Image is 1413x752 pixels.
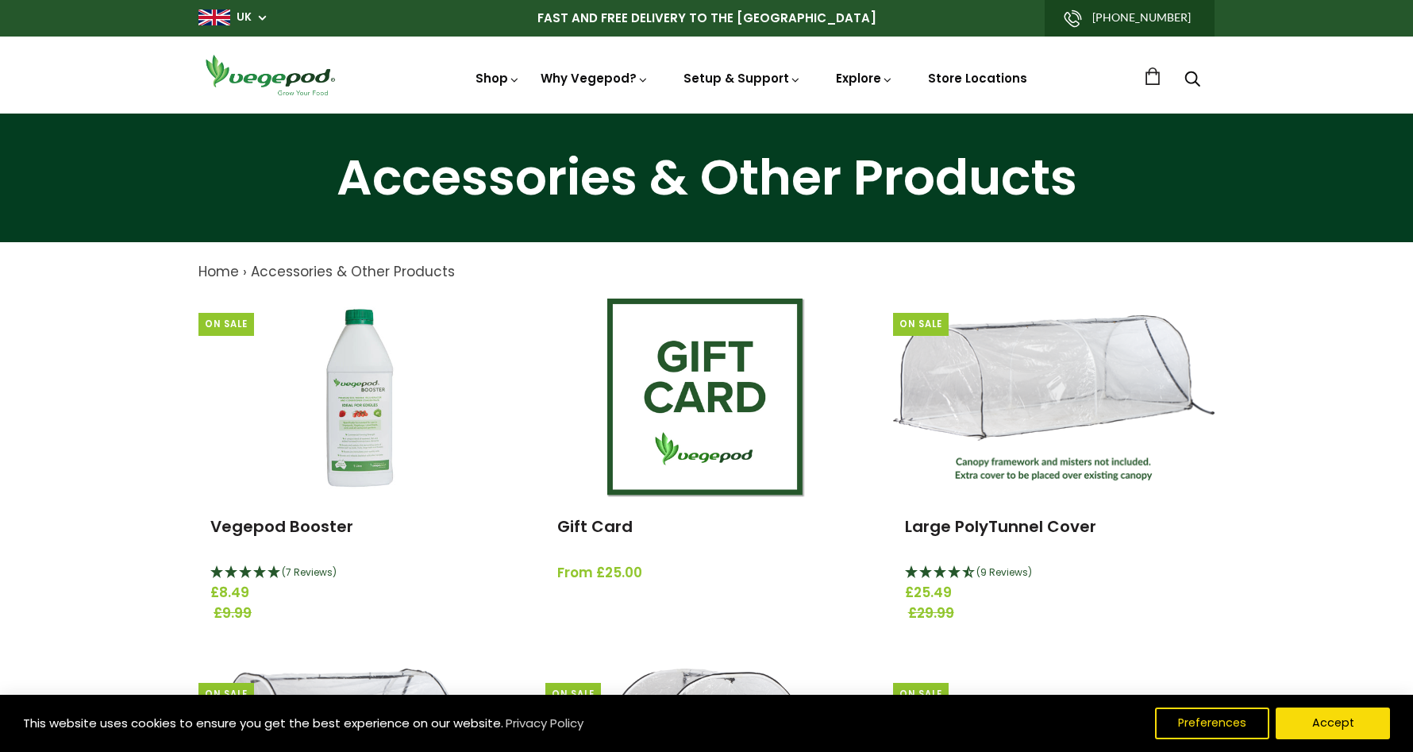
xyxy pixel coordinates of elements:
a: Setup & Support [683,70,801,87]
img: Vegepod [198,52,341,98]
a: UK [237,10,252,25]
a: Vegepod Booster [210,515,353,538]
span: £25.49 [905,583,1203,604]
div: 5 Stars - 7 Reviews [210,563,508,584]
span: £8.49 [210,583,508,604]
span: 4.44 Stars - 9 Reviews [976,565,1032,579]
span: 5 Stars - 7 Reviews [282,565,337,579]
button: Accept [1276,708,1390,739]
img: Vegepod Booster [260,299,459,497]
a: Store Locations [928,70,1027,87]
a: Search [1184,72,1200,89]
h1: Accessories & Other Products [20,153,1393,202]
div: 4.44 Stars - 9 Reviews [905,563,1203,584]
a: Privacy Policy (opens in a new tab) [503,709,586,738]
img: Large PolyTunnel Cover [893,315,1215,481]
span: £29.99 [908,604,1206,624]
a: Home [198,262,239,281]
img: gb_large.png [198,10,230,25]
img: Gift Card [607,299,806,497]
a: Shop [475,70,520,87]
span: From £25.00 [557,563,855,584]
span: This website uses cookies to ensure you get the best experience on our website. [23,715,503,731]
a: Accessories & Other Products [251,262,455,281]
a: Explore [836,70,893,87]
a: Why Vegepod? [541,70,649,87]
button: Preferences [1155,708,1269,739]
a: Large PolyTunnel Cover [905,515,1096,538]
span: £9.99 [214,604,511,624]
nav: breadcrumbs [198,262,1215,283]
span: › [243,262,247,281]
a: Gift Card [557,515,633,538]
